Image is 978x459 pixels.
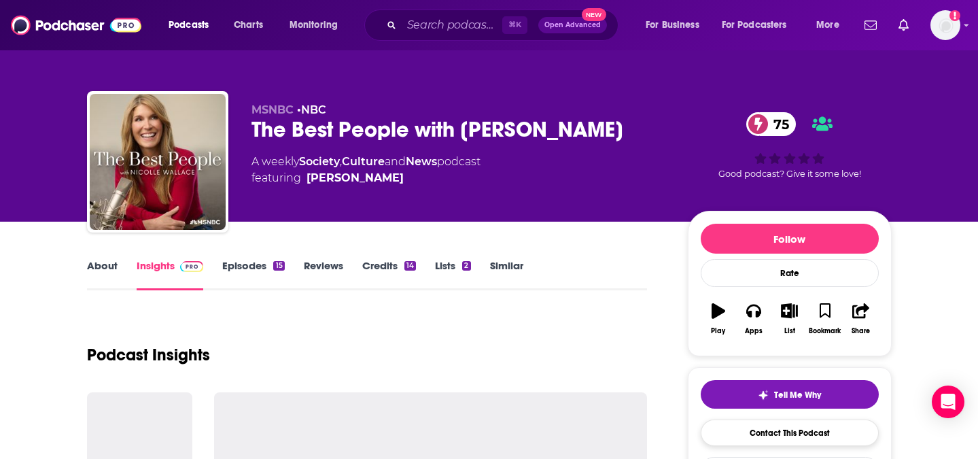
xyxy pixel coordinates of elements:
a: 75 [746,112,796,136]
span: 75 [760,112,796,136]
button: open menu [636,14,716,36]
a: Similar [490,259,523,290]
div: Rate [701,259,879,287]
button: List [771,294,807,343]
div: Search podcasts, credits, & more... [377,10,631,41]
button: Follow [701,224,879,254]
span: and [385,155,406,168]
div: 15 [273,261,284,271]
div: Apps [745,327,763,335]
span: Podcasts [169,16,209,35]
a: Show notifications dropdown [893,14,914,37]
button: open menu [807,14,856,36]
div: A weekly podcast [251,154,481,186]
span: ⌘ K [502,16,527,34]
img: tell me why sparkle [758,390,769,401]
a: Culture [342,155,385,168]
div: Open Intercom Messenger [932,386,964,418]
span: More [816,16,839,35]
span: For Podcasters [722,16,787,35]
span: Charts [234,16,263,35]
span: Monitoring [290,16,338,35]
a: Nicolle Wallace [307,170,404,186]
span: Logged in as jennarohl [930,10,960,40]
a: Charts [225,14,271,36]
a: Episodes15 [222,259,284,290]
div: List [784,327,795,335]
div: Play [711,327,725,335]
button: Show profile menu [930,10,960,40]
a: Lists2 [435,259,470,290]
button: open menu [713,14,807,36]
a: Contact This Podcast [701,420,879,446]
a: News [406,155,437,168]
img: Podchaser - Follow, Share and Rate Podcasts [11,12,141,38]
button: open menu [280,14,355,36]
img: User Profile [930,10,960,40]
span: New [582,8,606,21]
h1: Podcast Insights [87,345,210,365]
a: Reviews [304,259,343,290]
button: Open AdvancedNew [538,17,607,33]
button: Play [701,294,736,343]
img: Podchaser Pro [180,261,204,272]
a: NBC [301,103,326,116]
img: The Best People with Nicolle Wallace [90,94,226,230]
a: Credits14 [362,259,416,290]
div: Bookmark [809,327,841,335]
span: For Business [646,16,699,35]
span: Tell Me Why [774,390,821,401]
span: Open Advanced [544,22,601,29]
span: , [340,155,342,168]
div: 2 [462,261,470,271]
svg: Add a profile image [949,10,960,21]
a: Society [299,155,340,168]
a: About [87,259,118,290]
span: MSNBC [251,103,294,116]
div: Share [852,327,870,335]
span: Good podcast? Give it some love! [718,169,861,179]
button: Share [843,294,878,343]
button: tell me why sparkleTell Me Why [701,380,879,409]
a: Show notifications dropdown [859,14,882,37]
button: open menu [159,14,226,36]
span: • [297,103,326,116]
button: Apps [736,294,771,343]
div: 14 [404,261,416,271]
button: Bookmark [807,294,843,343]
a: InsightsPodchaser Pro [137,259,204,290]
div: 75Good podcast? Give it some love! [688,103,892,188]
span: featuring [251,170,481,186]
input: Search podcasts, credits, & more... [402,14,502,36]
